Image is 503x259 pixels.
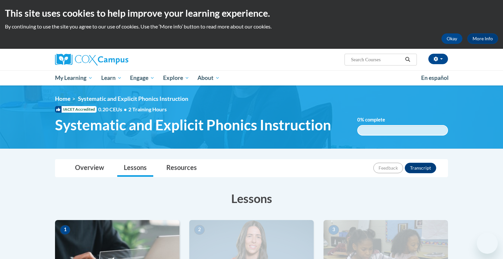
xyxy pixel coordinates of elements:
a: Learn [97,70,126,85]
a: Overview [68,159,111,177]
a: Cox Campus [55,54,179,65]
span: About [197,74,220,82]
img: Cox Campus [55,54,128,65]
span: Systematic and Explicit Phonics Instruction [55,116,331,134]
span: 1 [60,225,70,235]
span: Learn [101,74,122,82]
a: More Info [467,33,498,44]
a: Engage [126,70,159,85]
span: IACET Accredited [55,106,97,113]
label: % complete [357,116,395,123]
span: 2 Training Hours [128,106,167,112]
a: Resources [160,159,203,177]
button: Okay [441,33,462,44]
input: Search Courses [350,56,403,64]
p: By continuing to use the site you agree to our use of cookies. Use the ‘More info’ button to read... [5,23,498,30]
button: Search [403,56,413,64]
span: • [124,106,127,112]
button: Feedback [373,163,403,173]
div: Main menu [45,70,458,85]
a: En español [417,71,453,85]
a: Explore [159,70,194,85]
h2: This site uses cookies to help improve your learning experience. [5,7,498,20]
span: 2 [194,225,205,235]
a: About [194,70,224,85]
a: Lessons [117,159,153,177]
span: Systematic and Explicit Phonics Instruction [78,95,188,102]
button: Account Settings [428,54,448,64]
a: My Learning [51,70,97,85]
span: 3 [328,225,339,235]
span: My Learning [55,74,93,82]
span: Explore [163,74,189,82]
span: En español [421,74,449,81]
span: Engage [130,74,155,82]
span: 0 [357,117,360,122]
h3: Lessons [55,190,448,207]
iframe: Button to launch messaging window [477,233,498,254]
button: Transcript [405,163,436,173]
span: 0.20 CEUs [98,106,128,113]
a: Home [55,95,70,102]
